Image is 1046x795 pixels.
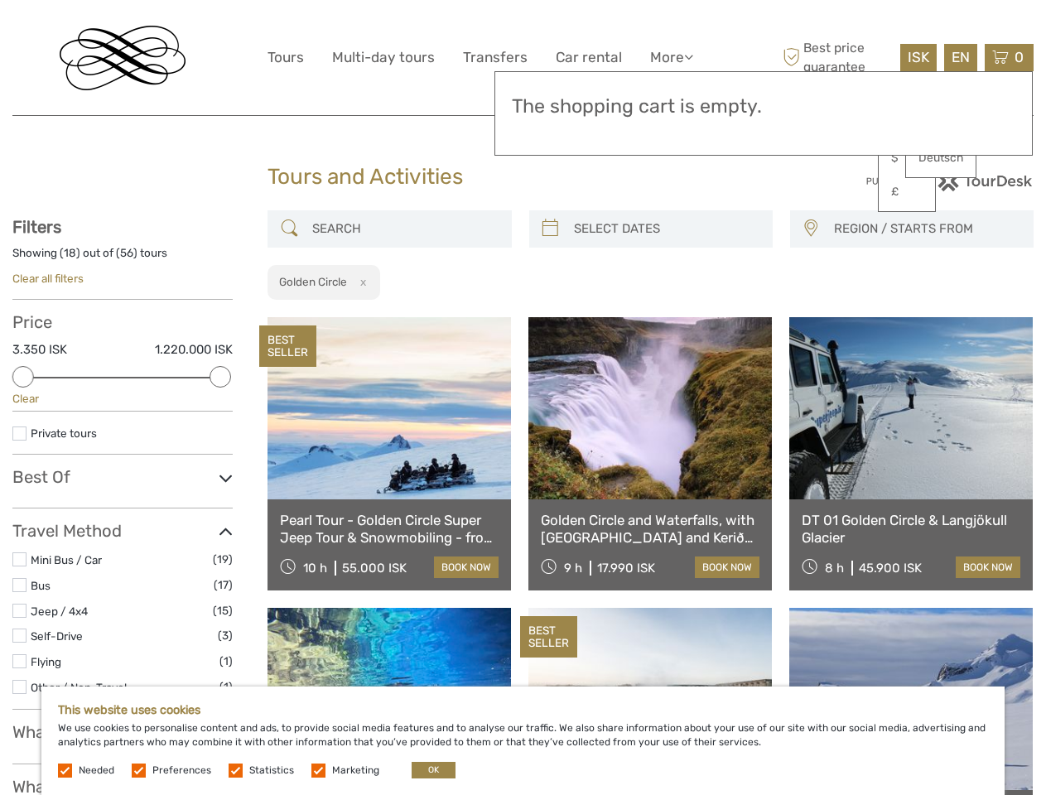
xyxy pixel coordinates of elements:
a: Golden Circle and Waterfalls, with [GEOGRAPHIC_DATA] and Kerið in small group [541,512,759,546]
a: Self-Drive [31,629,83,643]
label: 18 [64,245,76,261]
h5: This website uses cookies [58,703,988,717]
a: $ [879,143,935,173]
a: Other / Non-Travel [31,681,127,694]
label: Needed [79,764,114,778]
span: (17) [214,576,233,595]
span: 0 [1012,49,1026,65]
a: Jeep / 4x4 [31,605,88,618]
a: Car rental [556,46,622,70]
div: EN [944,44,977,71]
label: 3.350 ISK [12,341,67,359]
h3: What do you want to see? [12,722,233,742]
h1: Tours and Activities [268,164,778,190]
a: Mini Bus / Car [31,553,102,566]
span: 8 h [825,561,844,576]
div: We use cookies to personalise content and ads, to provide social media features and to analyse ou... [41,687,1005,795]
button: REGION / STARTS FROM [827,215,1025,243]
a: Bus [31,579,51,592]
a: Transfers [463,46,528,70]
span: (19) [213,550,233,569]
h2: Golden Circle [279,275,347,288]
label: 1.220.000 ISK [155,341,233,359]
span: (3) [218,626,233,645]
a: DT 01 Golden Circle & Langjökull Glacier [802,512,1020,546]
h3: The shopping cart is empty. [512,95,1015,118]
h3: Travel Method [12,521,233,541]
a: Tours [268,46,304,70]
a: More [650,46,693,70]
span: (1) [219,652,233,671]
button: OK [412,762,456,778]
label: 56 [120,245,133,261]
div: Clear [12,391,233,407]
h3: Best Of [12,467,233,487]
div: Showing ( ) out of ( ) tours [12,245,233,271]
label: Statistics [249,764,294,778]
a: book now [434,556,499,578]
div: 17.990 ISK [597,561,655,576]
a: Private tours [31,426,97,440]
div: BEST SELLER [259,325,316,367]
label: Preferences [152,764,211,778]
a: Clear all filters [12,272,84,285]
span: Best price guarantee [778,39,896,75]
span: (1) [219,677,233,696]
img: PurchaseViaTourDesk.png [865,171,1034,191]
div: 55.000 ISK [342,561,407,576]
input: SELECT DATES [567,214,764,243]
a: Pearl Tour - Golden Circle Super Jeep Tour & Snowmobiling - from [GEOGRAPHIC_DATA] [280,512,499,546]
label: Marketing [332,764,379,778]
span: ISK [908,49,929,65]
span: 9 h [564,561,582,576]
a: book now [956,556,1020,578]
h3: Price [12,312,233,332]
a: Multi-day tours [332,46,435,70]
div: 45.900 ISK [859,561,922,576]
span: (15) [213,601,233,620]
button: x [349,273,372,291]
a: book now [695,556,759,578]
a: Deutsch [906,143,976,173]
a: Flying [31,655,61,668]
input: SEARCH [306,214,503,243]
a: £ [879,177,935,207]
span: 10 h [303,561,327,576]
img: Reykjavik Residence [60,26,186,90]
div: BEST SELLER [520,616,577,658]
strong: Filters [12,217,61,237]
